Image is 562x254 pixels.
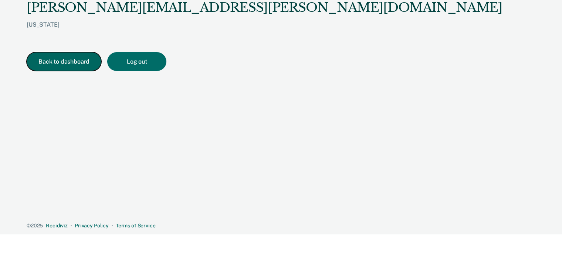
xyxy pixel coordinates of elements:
[75,223,109,228] a: Privacy Policy
[27,21,502,40] div: [US_STATE]
[27,59,107,65] a: Back to dashboard
[27,223,43,228] span: © 2025
[46,223,68,228] a: Recidiviz
[27,223,532,229] div: · ·
[107,52,166,71] button: Log out
[27,52,101,71] button: Back to dashboard
[116,223,156,228] a: Terms of Service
